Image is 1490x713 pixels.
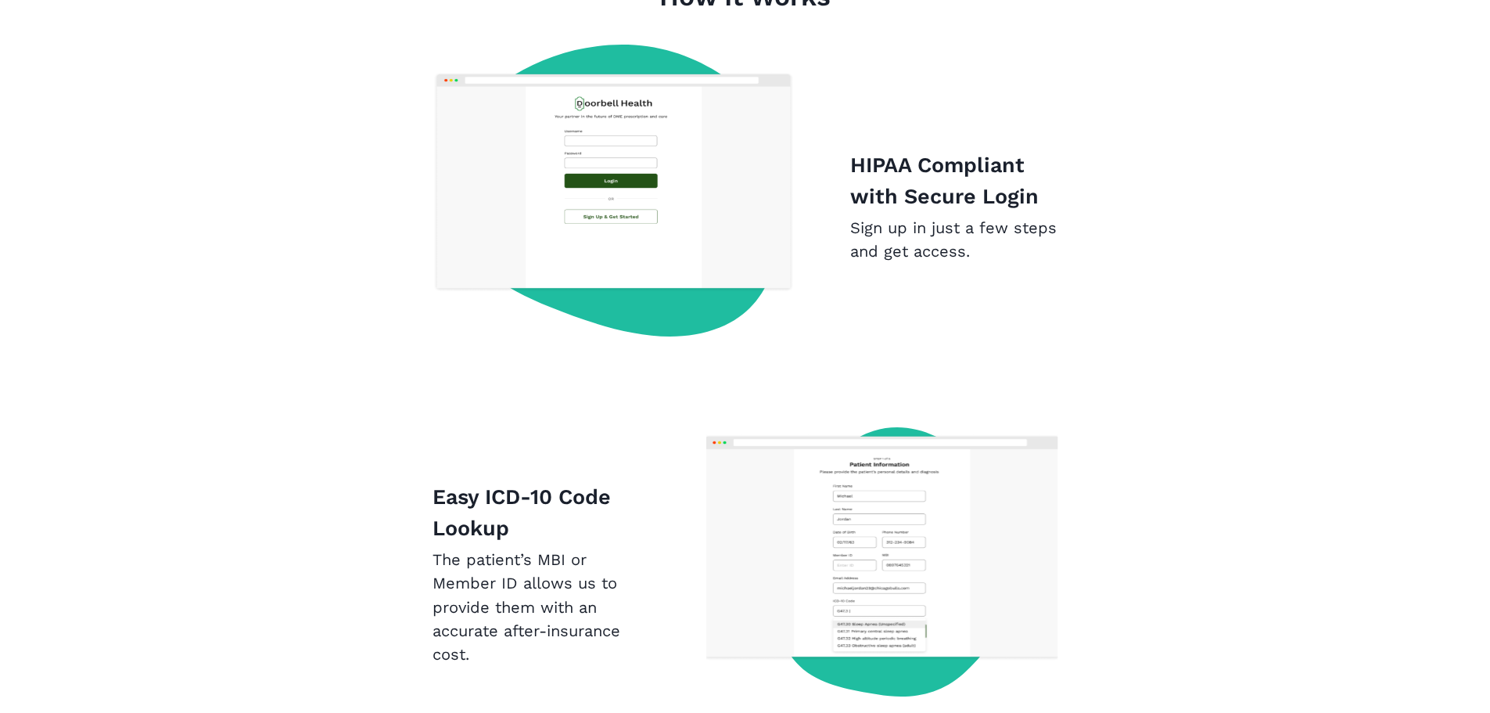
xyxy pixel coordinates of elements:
p: HIPAA Compliant with Secure Login [850,149,1057,213]
p: Easy ICD-10 Code Lookup [433,481,650,545]
p: The patient’s MBI or Member ID allows us to provide them with an accurate after-insurance cost. [433,548,650,666]
img: HIPAA Compliant with Secure Login image [433,45,795,369]
p: Sign up in just a few steps and get access. [850,216,1057,263]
